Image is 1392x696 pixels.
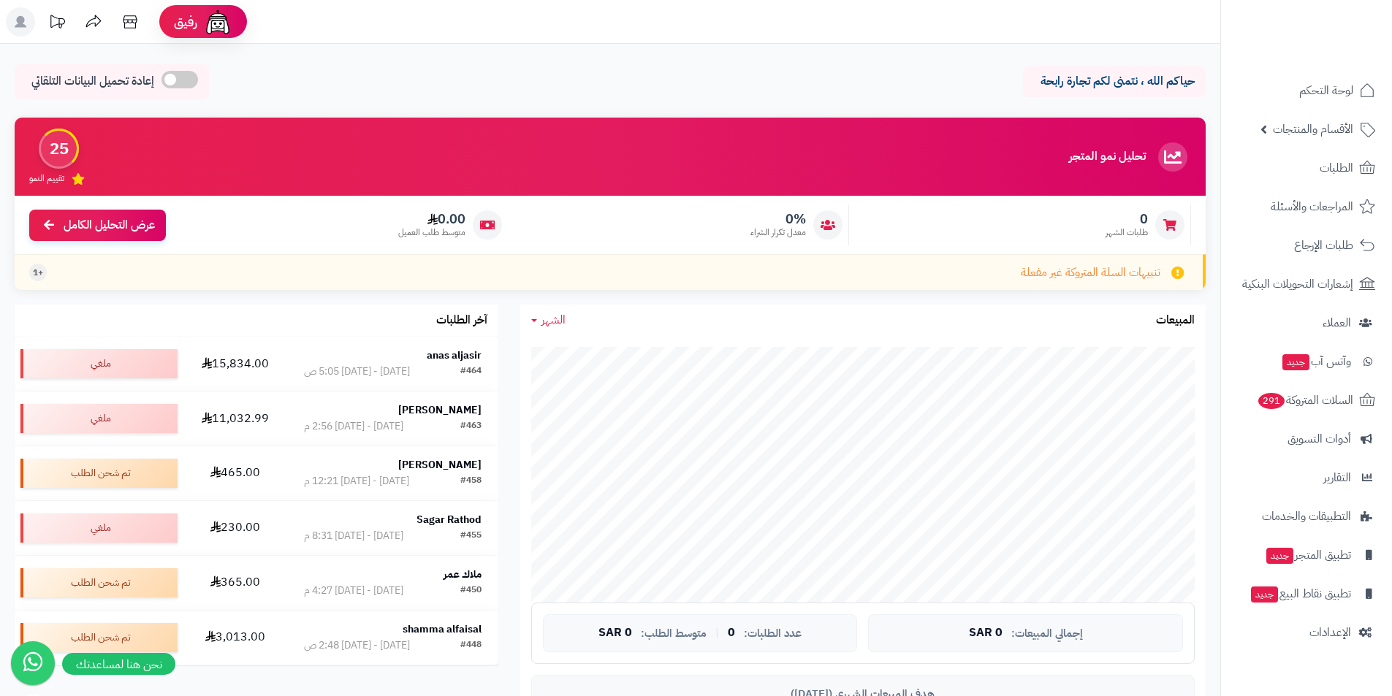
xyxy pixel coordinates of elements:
span: الإعدادات [1309,622,1351,643]
td: 15,834.00 [183,337,287,391]
strong: Sagar Rathod [417,512,482,527]
div: [DATE] - [DATE] 5:05 ص [304,364,410,379]
a: الإعدادات [1230,615,1383,650]
h3: المبيعات [1156,314,1195,327]
span: 0 [1106,211,1148,227]
div: #450 [460,584,482,598]
a: عرض التحليل الكامل [29,210,166,241]
span: عرض التحليل الكامل [64,217,155,234]
span: إشعارات التحويلات البنكية [1242,274,1353,294]
span: الشهر [541,311,566,329]
div: [DATE] - [DATE] 2:56 م [304,419,403,434]
a: التطبيقات والخدمات [1230,499,1383,534]
div: [DATE] - [DATE] 2:48 ص [304,638,410,653]
span: تطبيق نقاط البيع [1250,584,1351,604]
div: تم شحن الطلب [20,623,178,652]
a: المراجعات والأسئلة [1230,189,1383,224]
td: 230.00 [183,501,287,555]
span: | [715,627,719,638]
strong: shamma alfaisal [403,622,482,637]
div: ملغي [20,349,178,378]
a: طلبات الإرجاع [1230,228,1383,263]
span: رفيق [174,13,197,31]
span: طلبات الشهر [1106,226,1148,239]
span: متوسط الطلب: [641,627,707,640]
div: #463 [460,419,482,434]
span: التقارير [1323,467,1351,488]
span: الأقسام والمنتجات [1273,119,1353,139]
a: أدوات التسويق [1230,421,1383,456]
div: #448 [460,638,482,653]
strong: ملاك عمر [444,567,482,582]
td: 365.00 [183,556,287,610]
span: أدوات التسويق [1288,429,1351,449]
span: عدد الطلبات: [744,627,802,640]
span: +1 [33,267,43,279]
img: logo-2.png [1293,41,1378,72]
div: ملغي [20,404,178,433]
a: تحديثات المنصة [39,7,75,40]
span: وآتس آب [1281,351,1351,372]
strong: anas aljasir [427,348,482,363]
p: حياكم الله ، نتمنى لكم تجارة رابحة [1034,73,1195,90]
strong: [PERSON_NAME] [398,457,482,473]
h3: تحليل نمو المتجر [1069,150,1146,164]
span: جديد [1266,548,1293,564]
td: 11,032.99 [183,391,287,445]
span: متوسط طلب العميل [398,226,465,239]
a: الشهر [531,312,566,329]
span: جديد [1282,354,1309,370]
a: الطلبات [1230,150,1383,186]
span: لوحة التحكم [1299,80,1353,101]
span: الطلبات [1320,158,1353,178]
div: #458 [460,474,482,489]
td: 3,013.00 [183,611,287,665]
span: تطبيق المتجر [1265,545,1351,565]
span: السلات المتروكة [1257,390,1353,410]
span: 0 SAR [969,627,1003,640]
span: جديد [1251,586,1278,603]
a: تطبيق نقاط البيعجديد [1230,576,1383,611]
div: تم شحن الطلب [20,459,178,488]
span: طلبات الإرجاع [1294,235,1353,256]
span: 0 [728,627,735,640]
span: تنبيهات السلة المتروكة غير مفعلة [1021,264,1160,281]
span: التطبيقات والخدمات [1262,506,1351,527]
span: 291 [1258,393,1285,409]
span: إجمالي المبيعات: [1011,627,1083,640]
a: العملاء [1230,305,1383,340]
span: إعادة تحميل البيانات التلقائي [31,73,154,90]
strong: [PERSON_NAME] [398,402,482,418]
div: تم شحن الطلب [20,568,178,597]
div: ملغي [20,513,178,543]
a: وآتس آبجديد [1230,344,1383,379]
a: إشعارات التحويلات البنكية [1230,267,1383,302]
a: لوحة التحكم [1230,73,1383,108]
div: #464 [460,364,482,379]
div: [DATE] - [DATE] 4:27 م [304,584,403,598]
span: المراجعات والأسئلة [1271,196,1353,217]
div: [DATE] - [DATE] 12:21 م [304,474,409,489]
span: 0% [750,211,806,227]
div: [DATE] - [DATE] 8:31 م [304,529,403,543]
td: 465.00 [183,446,287,500]
a: تطبيق المتجرجديد [1230,538,1383,573]
a: التقارير [1230,460,1383,495]
img: ai-face.png [203,7,232,37]
h3: آخر الطلبات [436,314,487,327]
span: تقييم النمو [29,172,64,185]
span: 0 SAR [598,627,632,640]
span: معدل تكرار الشراء [750,226,806,239]
div: #455 [460,529,482,543]
span: 0.00 [398,211,465,227]
span: العملاء [1323,313,1351,333]
a: السلات المتروكة291 [1230,383,1383,418]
